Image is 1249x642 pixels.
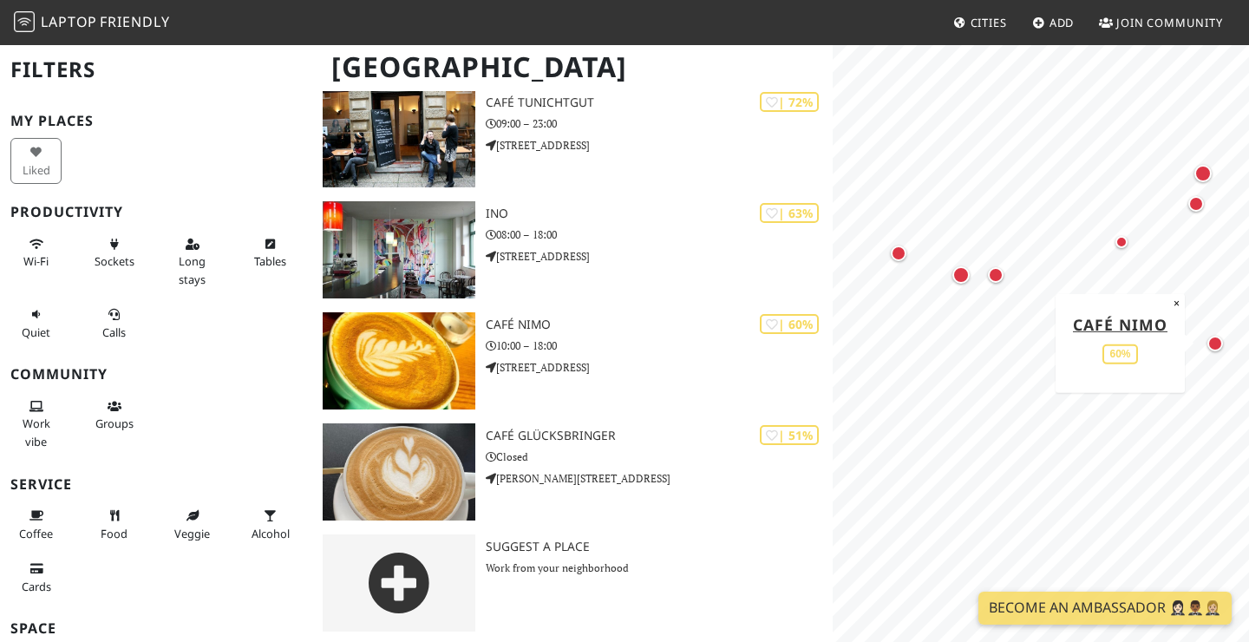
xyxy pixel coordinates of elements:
[167,501,218,547] button: Veggie
[22,579,51,594] span: Credit cards
[14,8,170,38] a: LaptopFriendly LaptopFriendly
[10,300,62,346] button: Quiet
[88,392,140,438] button: Groups
[10,204,302,220] h3: Productivity
[102,324,126,340] span: Video/audio calls
[179,253,206,286] span: Long stays
[88,300,140,346] button: Calls
[10,113,302,129] h3: My Places
[14,11,35,32] img: LaptopFriendly
[312,90,833,187] a: Café Tunichtgut | 72% Café Tunichtgut 09:00 – 23:00 [STREET_ADDRESS]
[1102,344,1137,364] div: 60%
[95,416,134,431] span: Group tables
[323,312,475,409] img: Café NiMo
[1185,193,1207,215] div: Map marker
[312,312,833,409] a: Café NiMo | 60% Café NiMo 10:00 – 18:00 [STREET_ADDRESS]
[486,248,833,265] p: [STREET_ADDRESS]
[100,12,169,31] span: Friendly
[1050,15,1075,30] span: Add
[10,554,62,600] button: Cards
[312,423,833,521] a: Café Glücksbringer | 51% Café Glücksbringer Closed [PERSON_NAME][STREET_ADDRESS]
[1116,15,1223,30] span: Join Community
[486,429,833,443] h3: Café Glücksbringer
[1111,232,1132,252] div: Map marker
[486,449,833,465] p: Closed
[949,263,973,287] div: Map marker
[323,90,475,187] img: Café Tunichtgut
[1168,293,1185,312] button: Close popup
[323,534,475,632] img: gray-place-d2bdb4477600e061c01bd816cc0f2ef0cfcb1ca9e3ad78868dd16fb2af073a21.png
[760,203,819,223] div: | 63%
[1025,7,1082,38] a: Add
[245,501,296,547] button: Alcohol
[486,359,833,376] p: [STREET_ADDRESS]
[887,242,910,265] div: Map marker
[486,337,833,354] p: 10:00 – 18:00
[486,206,833,221] h3: INO
[760,425,819,445] div: | 51%
[971,15,1007,30] span: Cities
[10,620,302,637] h3: Space
[312,201,833,298] a: INO | 63% INO 08:00 – 18:00 [STREET_ADDRESS]
[19,526,53,541] span: Coffee
[486,470,833,487] p: [PERSON_NAME][STREET_ADDRESS]
[486,540,833,554] h3: Suggest a Place
[1092,7,1230,38] a: Join Community
[10,43,302,96] h2: Filters
[88,230,140,276] button: Sockets
[10,501,62,547] button: Coffee
[23,416,50,449] span: People working
[486,226,833,243] p: 08:00 – 18:00
[323,201,475,298] img: INO
[10,366,302,383] h3: Community
[252,526,290,541] span: Alcohol
[10,392,62,455] button: Work vibe
[486,137,833,154] p: [STREET_ADDRESS]
[174,526,210,541] span: Veggie
[312,534,833,632] a: Suggest a Place Work from your neighborhood
[41,12,97,31] span: Laptop
[88,501,140,547] button: Food
[10,230,62,276] button: Wi-Fi
[167,230,218,293] button: Long stays
[323,423,475,521] img: Café Glücksbringer
[760,314,819,334] div: | 60%
[486,560,833,576] p: Work from your neighborhood
[317,43,829,91] h1: [GEOGRAPHIC_DATA]
[23,253,49,269] span: Stable Wi-Fi
[22,324,50,340] span: Quiet
[486,115,833,132] p: 09:00 – 23:00
[101,526,128,541] span: Food
[254,253,286,269] span: Work-friendly tables
[486,318,833,332] h3: Café NiMo
[10,476,302,493] h3: Service
[1204,332,1226,355] div: Map marker
[984,264,1007,286] div: Map marker
[245,230,296,276] button: Tables
[95,253,134,269] span: Power sockets
[1073,313,1167,334] a: Café NiMo
[946,7,1014,38] a: Cities
[1191,161,1215,186] div: Map marker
